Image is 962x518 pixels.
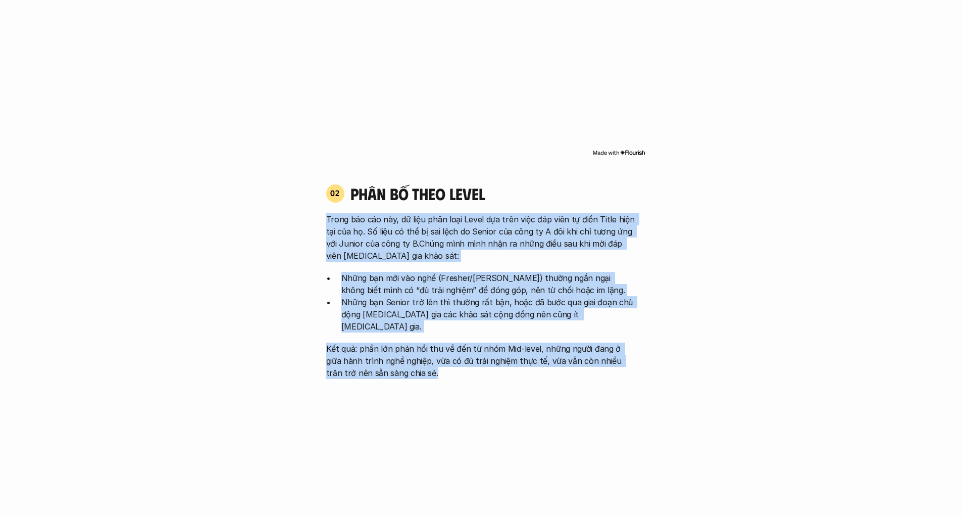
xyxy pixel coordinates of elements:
p: 02 [330,189,340,197]
p: Trong báo cáo này, dữ liệu phân loại Level dựa trên việc đáp viên tự điền Title hiện tại của họ. ... [326,213,636,262]
img: Made with Flourish [592,149,645,157]
p: Kết quả: phần lớn phản hồi thu về đến từ nhóm Mid-level, những người đang ở giữa hành trình nghề ... [326,343,636,379]
p: Những bạn mới vào nghề (Fresher/[PERSON_NAME]) thường ngần ngại không biết mình có “đủ trải nghiệ... [341,272,636,296]
p: Những bạn Senior trở lên thì thường rất bận, hoặc đã bước qua giai đoạn chủ động [MEDICAL_DATA] g... [341,296,636,333]
h4: phân bố theo Level [350,184,636,203]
